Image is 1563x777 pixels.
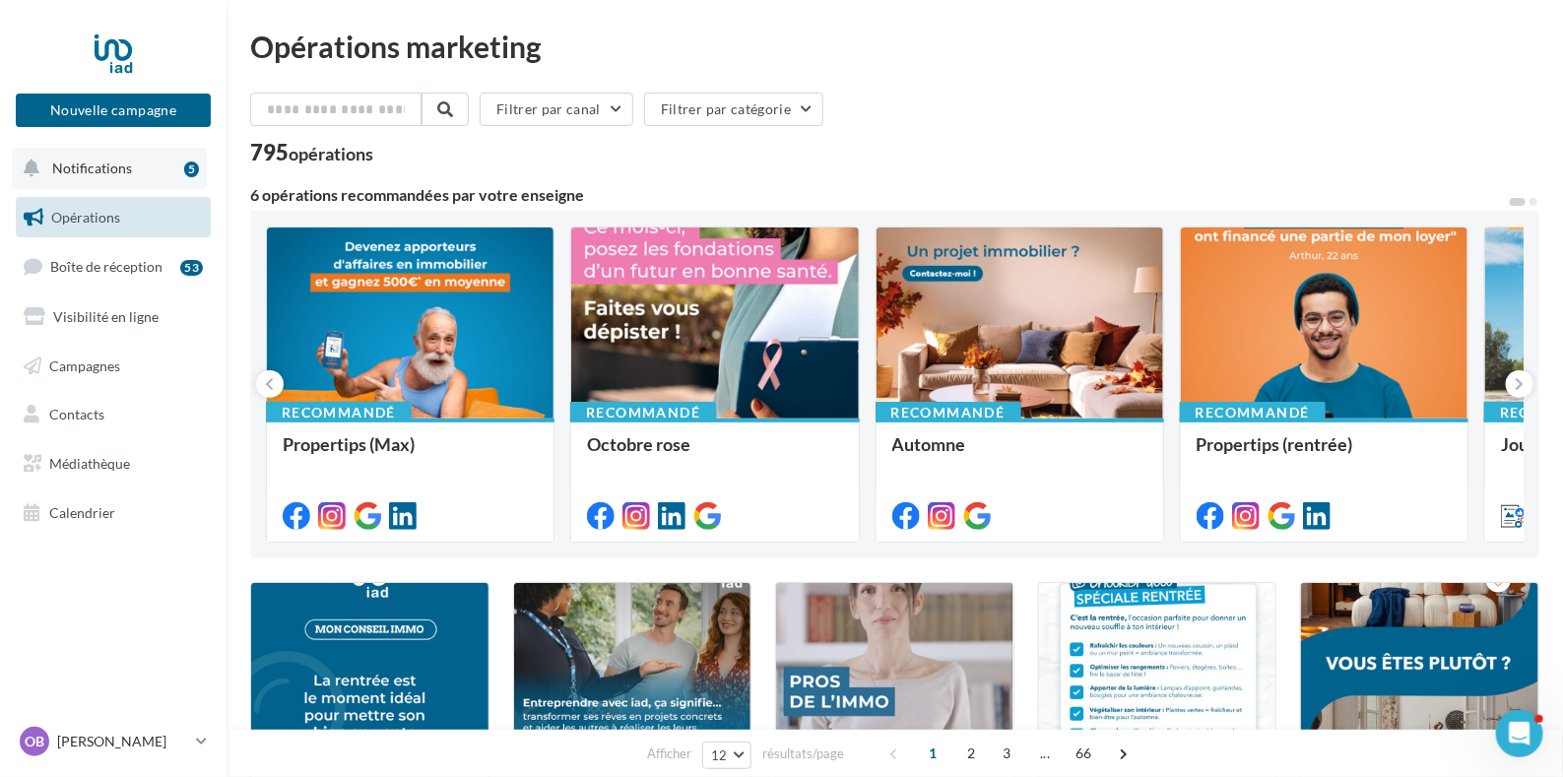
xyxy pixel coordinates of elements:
[12,245,215,288] a: Boîte de réception53
[12,443,215,485] a: Médiathèque
[644,93,823,126] button: Filtrer par catégorie
[12,346,215,387] a: Campagnes
[1496,710,1543,757] iframe: Intercom live chat
[12,197,215,238] a: Opérations
[51,209,120,226] span: Opérations
[991,738,1022,769] span: 3
[266,402,412,423] div: Recommandé
[49,455,130,472] span: Médiathèque
[49,406,104,422] span: Contacts
[711,747,728,763] span: 12
[1029,738,1061,769] span: ...
[702,742,752,769] button: 12
[570,402,716,423] div: Recommandé
[12,148,207,189] button: Notifications 5
[762,745,844,763] span: résultats/page
[180,260,203,276] div: 53
[25,732,44,751] span: OB
[184,162,199,177] div: 5
[53,308,159,325] span: Visibilité en ligne
[250,32,1539,61] div: Opérations marketing
[587,434,842,474] div: Octobre rose
[12,394,215,435] a: Contacts
[12,492,215,534] a: Calendrier
[49,504,115,521] span: Calendrier
[876,402,1021,423] div: Recommandé
[892,434,1147,474] div: Automne
[917,738,948,769] span: 1
[1197,434,1452,474] div: Propertips (rentrée)
[12,296,215,338] a: Visibilité en ligne
[16,94,211,127] button: Nouvelle campagne
[480,93,633,126] button: Filtrer par canal
[283,434,538,474] div: Propertips (Max)
[250,187,1508,203] div: 6 opérations recommandées par votre enseigne
[52,160,132,176] span: Notifications
[1180,402,1326,423] div: Recommandé
[647,745,691,763] span: Afficher
[16,723,211,760] a: OB [PERSON_NAME]
[250,142,373,163] div: 795
[289,145,373,162] div: opérations
[57,732,188,751] p: [PERSON_NAME]
[49,356,120,373] span: Campagnes
[1068,738,1100,769] span: 66
[50,258,163,275] span: Boîte de réception
[955,738,987,769] span: 2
